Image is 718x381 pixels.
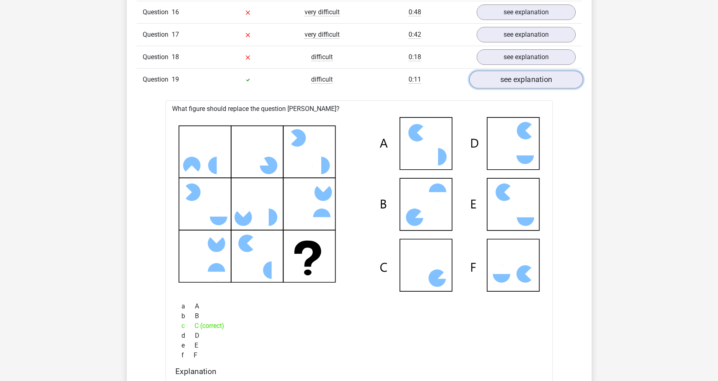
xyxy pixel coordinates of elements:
h4: Explanation [175,367,543,376]
span: Question [143,75,172,84]
span: 0:11 [409,75,421,84]
div: F [175,350,543,360]
span: 16 [172,8,179,16]
div: A [175,301,543,311]
span: c [181,321,194,331]
span: 0:48 [409,8,421,16]
div: C (correct) [175,321,543,331]
span: Question [143,52,172,62]
a: see explanation [477,49,576,65]
span: difficult [311,75,333,84]
div: E [175,341,543,350]
div: D [175,331,543,341]
span: 18 [172,53,179,61]
span: 0:18 [409,53,421,61]
span: f [181,350,194,360]
span: very difficult [305,31,340,39]
span: Question [143,30,172,40]
a: see explanation [477,4,576,20]
span: b [181,311,195,321]
span: Question [143,7,172,17]
a: see explanation [469,71,583,89]
div: B [175,311,543,321]
span: 19 [172,75,179,83]
a: see explanation [477,27,576,42]
span: very difficult [305,8,340,16]
span: 0:42 [409,31,421,39]
span: 17 [172,31,179,38]
span: d [181,331,195,341]
span: a [181,301,195,311]
span: e [181,341,194,350]
span: difficult [311,53,333,61]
